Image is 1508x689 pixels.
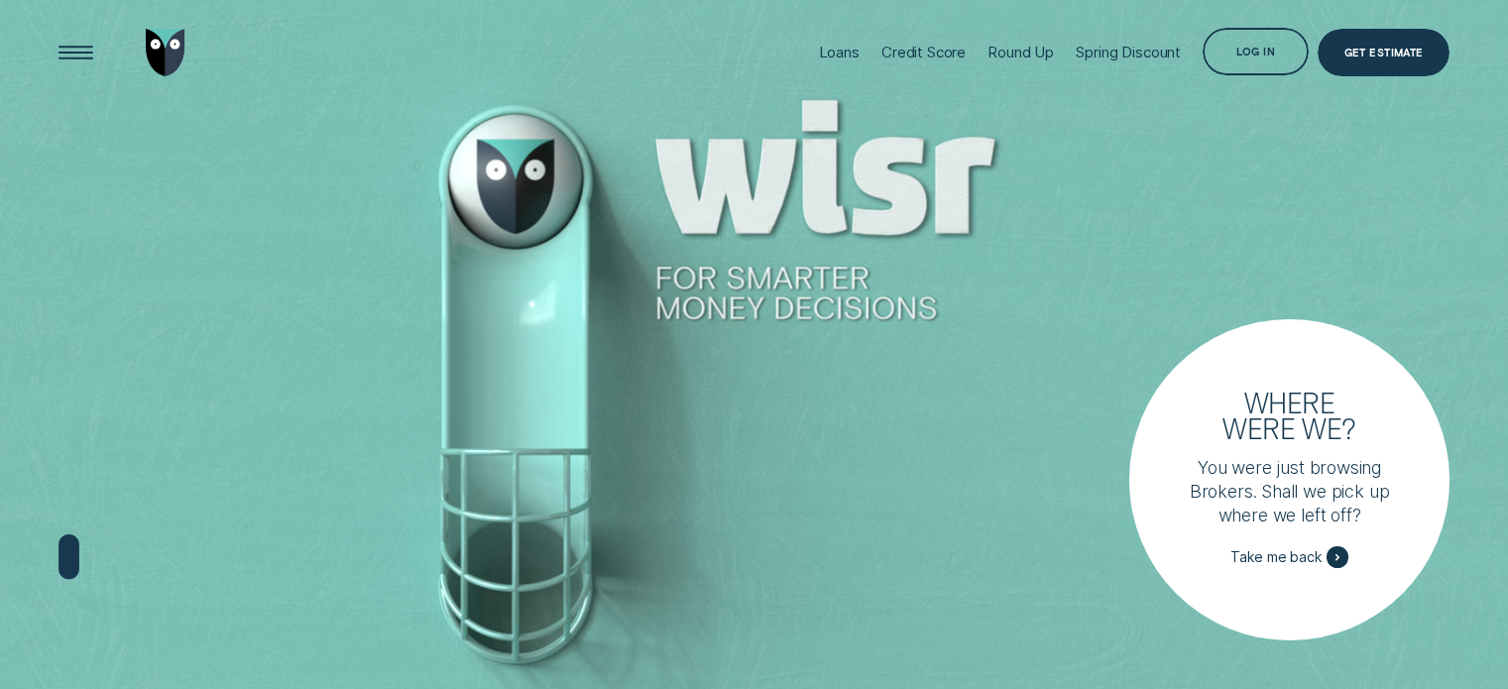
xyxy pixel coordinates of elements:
a: Get Estimate [1318,29,1450,76]
button: Open Menu [52,29,99,76]
h3: Where were we? [1212,390,1366,442]
button: Log in [1203,28,1309,75]
p: You were just browsing Brokers. Shall we pick up where we left off? [1184,456,1395,527]
div: Round Up [987,43,1054,61]
div: Credit Score [881,43,966,61]
a: Where were we?You were just browsing Brokers. Shall we pick up where we left off?Take me back [1129,319,1450,640]
div: Loans [819,43,860,61]
div: Spring Discount [1076,43,1181,61]
span: Take me back [1230,548,1321,566]
img: Wisr [146,29,185,76]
